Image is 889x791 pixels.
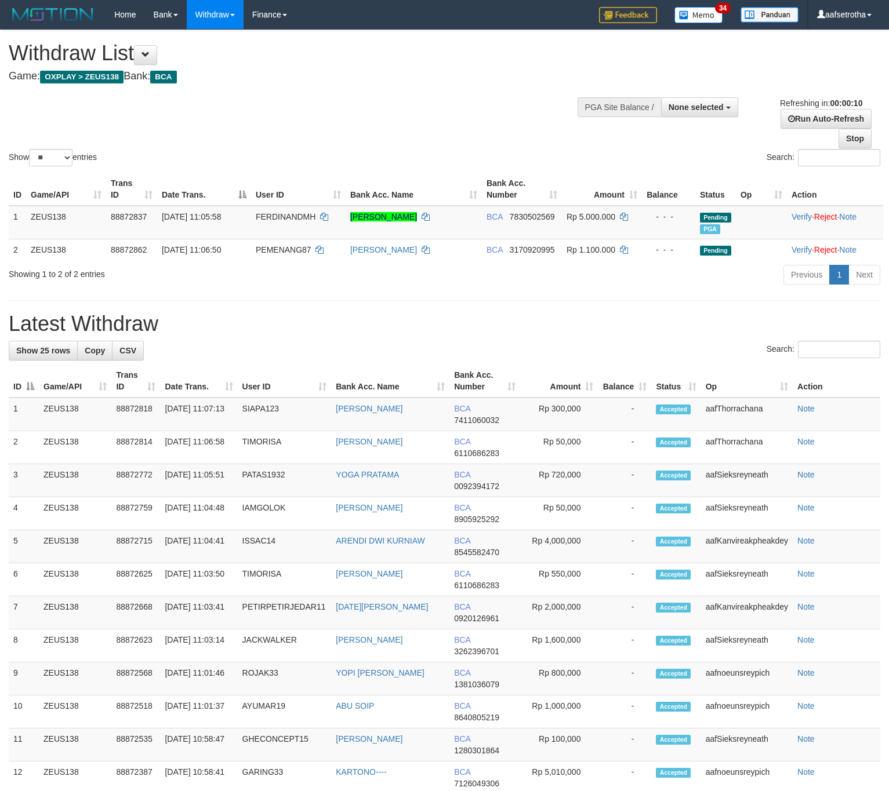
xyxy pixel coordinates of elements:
[787,206,883,239] td: · ·
[701,695,793,728] td: aafnoeunsreypich
[454,668,470,677] span: BCA
[454,515,499,524] span: Copy 8905925292 to clipboard
[336,470,399,479] a: YOGA PRATAMA
[157,173,251,206] th: Date Trans.: activate to sort column descending
[797,602,815,611] a: Note
[656,603,691,613] span: Accepted
[9,206,26,239] td: 1
[331,364,449,398] th: Bank Acc. Name: activate to sort column ascending
[9,530,39,563] td: 5
[160,464,237,497] td: [DATE] 11:05:51
[651,364,701,398] th: Status: activate to sort column ascending
[9,464,39,497] td: 3
[598,398,651,431] td: -
[829,265,849,285] a: 1
[741,7,799,23] img: panduan.png
[119,346,136,355] span: CSV
[9,364,39,398] th: ID: activate to sort column descending
[695,173,736,206] th: Status
[701,629,793,662] td: aafSieksreyneath
[701,364,793,398] th: Op: activate to sort column ascending
[830,99,862,108] strong: 00:00:10
[767,341,880,358] label: Search:
[647,211,691,223] div: - - -
[700,224,720,234] span: Marked by aafnoeunsreypich
[567,212,615,221] span: Rp 5.000.000
[454,503,470,512] span: BCA
[520,431,598,464] td: Rp 50,000
[449,364,520,398] th: Bank Acc. Number: activate to sort column ascending
[520,695,598,728] td: Rp 1,000,000
[642,173,695,206] th: Balance
[111,728,160,761] td: 88872535
[162,245,221,254] span: [DATE] 11:06:50
[520,398,598,431] td: Rp 300,000
[797,734,815,743] a: Note
[454,647,499,656] span: Copy 3262396701 to clipboard
[520,596,598,629] td: Rp 2,000,000
[797,470,815,479] a: Note
[238,629,332,662] td: JACKWALKER
[238,563,332,596] td: TIMORISA
[111,629,160,662] td: 88872623
[160,728,237,761] td: [DATE] 10:58:47
[454,536,470,545] span: BCA
[656,504,691,513] span: Accepted
[656,537,691,546] span: Accepted
[39,563,111,596] td: ZEUS138
[336,668,424,677] a: YOPI [PERSON_NAME]
[578,97,661,117] div: PGA Site Balance /
[454,602,470,611] span: BCA
[598,596,651,629] td: -
[111,464,160,497] td: 88872772
[715,3,731,13] span: 34
[9,662,39,695] td: 9
[26,173,106,206] th: Game/API: activate to sort column ascending
[39,662,111,695] td: ZEUS138
[701,563,793,596] td: aafSieksreyneath
[9,629,39,662] td: 8
[736,173,787,206] th: Op: activate to sort column ascending
[238,497,332,530] td: IAMGOLOK
[454,779,499,788] span: Copy 7126049306 to clipboard
[160,662,237,695] td: [DATE] 11:01:46
[599,7,657,23] img: Feedback.jpg
[647,244,691,256] div: - - -
[111,364,160,398] th: Trans ID: activate to sort column ascending
[656,471,691,480] span: Accepted
[454,635,470,644] span: BCA
[160,530,237,563] td: [DATE] 11:04:41
[520,464,598,497] td: Rp 720,000
[112,341,144,360] a: CSV
[669,103,724,112] span: None selected
[598,728,651,761] td: -
[160,497,237,530] td: [DATE] 11:04:48
[336,701,374,710] a: ABU SOIP
[454,437,470,446] span: BCA
[9,563,39,596] td: 6
[797,767,815,777] a: Note
[160,364,237,398] th: Date Trans.: activate to sort column ascending
[39,695,111,728] td: ZEUS138
[783,265,830,285] a: Previous
[39,431,111,464] td: ZEUS138
[701,530,793,563] td: aafKanvireakpheakdey
[256,245,311,254] span: PEMENANG87
[9,596,39,629] td: 7
[111,245,147,254] span: 88872862
[520,662,598,695] td: Rp 800,000
[701,431,793,464] td: aafThorrachana
[238,364,332,398] th: User ID: activate to sort column ascending
[336,569,402,578] a: [PERSON_NAME]
[454,449,499,458] span: Copy 6110686283 to clipboard
[9,497,39,530] td: 4
[454,701,470,710] span: BCA
[797,668,815,677] a: Note
[336,602,428,611] a: [DATE][PERSON_NAME]
[792,245,812,254] a: Verify
[39,728,111,761] td: ZEUS138
[238,530,332,563] td: ISSAC14
[454,680,499,689] span: Copy 1381036079 to clipboard
[454,482,499,491] span: Copy 0092394172 to clipboard
[797,536,815,545] a: Note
